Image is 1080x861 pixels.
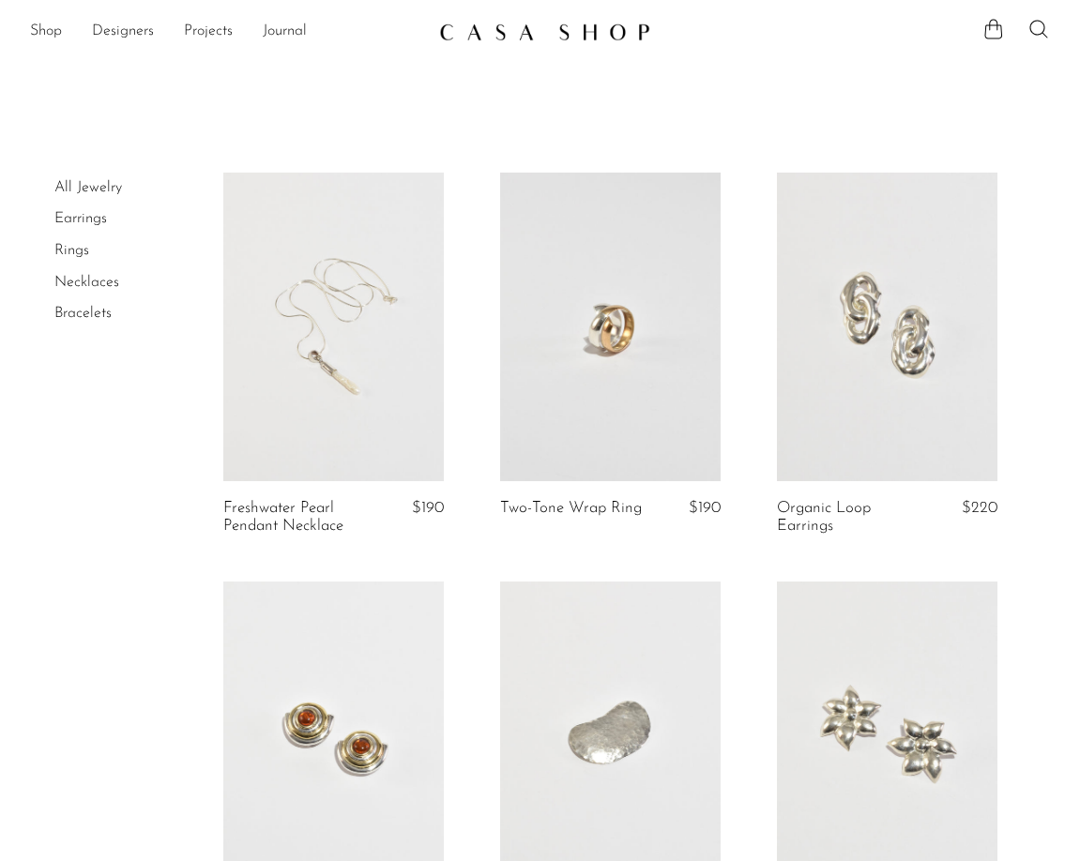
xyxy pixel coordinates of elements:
[54,243,89,258] a: Rings
[92,20,154,44] a: Designers
[500,500,642,517] a: Two-Tone Wrap Ring
[54,211,107,226] a: Earrings
[30,20,62,44] a: Shop
[962,500,997,516] span: $220
[54,180,122,195] a: All Jewelry
[777,500,920,535] a: Organic Loop Earrings
[412,500,444,516] span: $190
[30,16,424,48] nav: Desktop navigation
[54,275,119,290] a: Necklaces
[54,306,112,321] a: Bracelets
[263,20,307,44] a: Journal
[223,500,367,535] a: Freshwater Pearl Pendant Necklace
[689,500,721,516] span: $190
[184,20,233,44] a: Projects
[30,16,424,48] ul: NEW HEADER MENU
